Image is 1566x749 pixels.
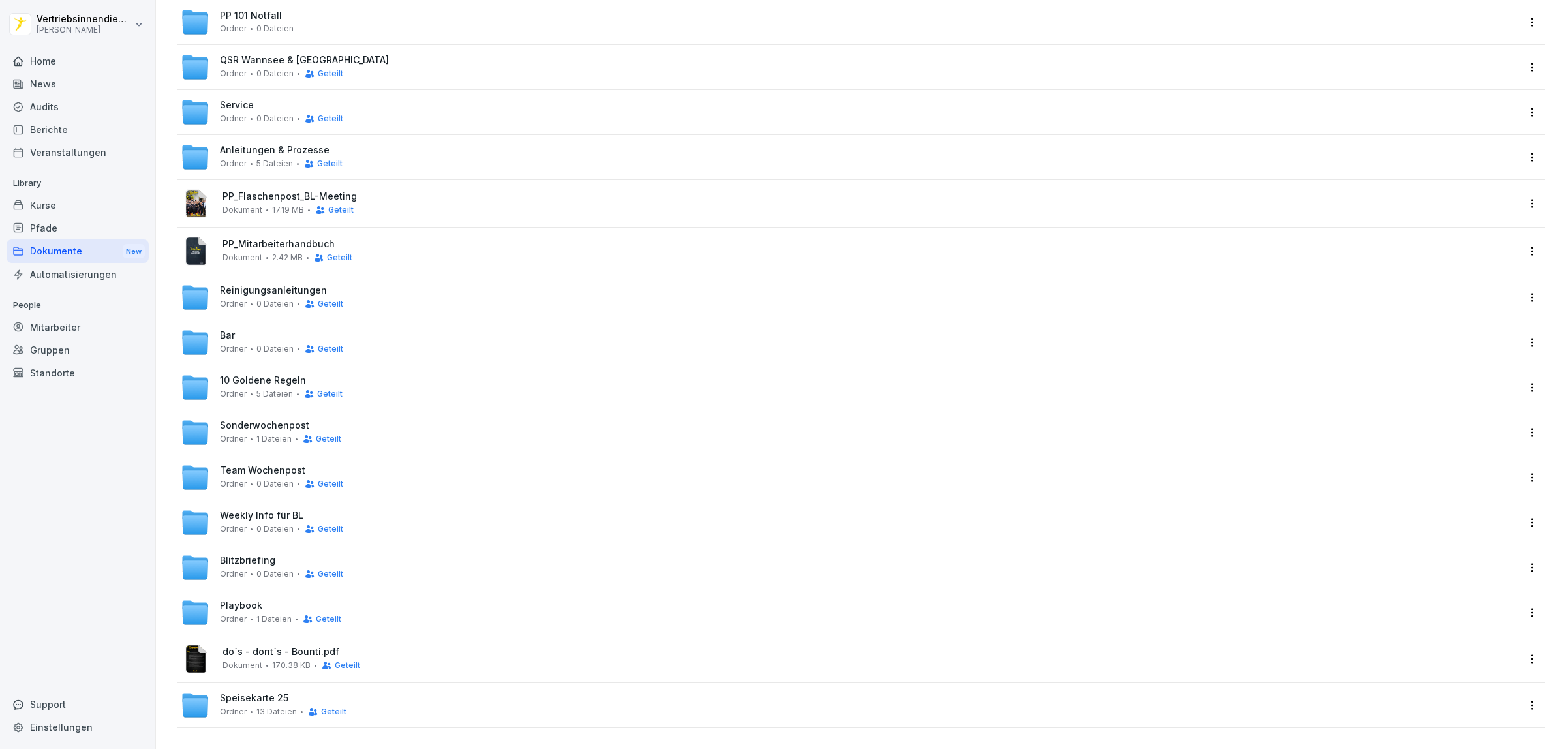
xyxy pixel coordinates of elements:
[272,206,304,215] span: 17.19 MB
[318,480,343,489] span: Geteilt
[328,206,354,215] span: Geteilt
[7,239,149,264] a: DokumenteNew
[181,598,1518,627] a: PlaybookOrdner1 DateienGeteilt
[123,244,145,259] div: New
[318,525,343,534] span: Geteilt
[316,615,341,624] span: Geteilt
[223,647,1518,658] span: do´s - dont´s - Bounti.pdf
[181,98,1518,127] a: ServiceOrdner0 DateienGeteilt
[220,24,247,33] span: Ordner
[220,55,389,66] span: QSR Wannsee & [GEOGRAPHIC_DATA]
[256,435,292,444] span: 1 Dateien
[7,295,149,316] p: People
[7,95,149,118] a: Audits
[223,661,262,670] span: Dokument
[220,435,247,444] span: Ordner
[256,69,294,78] span: 0 Dateien
[256,615,292,624] span: 1 Dateien
[220,285,327,296] span: Reinigungsanleitungen
[256,344,294,354] span: 0 Dateien
[181,53,1518,82] a: QSR Wannsee & [GEOGRAPHIC_DATA]Ordner0 DateienGeteilt
[223,191,1518,202] span: PP_Flaschenpost_BL-Meeting
[223,239,1518,250] span: PP_Mitarbeiterhandbuch
[220,390,247,399] span: Ordner
[7,50,149,72] a: Home
[7,339,149,361] a: Gruppen
[220,69,247,78] span: Ordner
[220,465,305,476] span: Team Wochenpost
[220,114,247,123] span: Ordner
[7,693,149,716] div: Support
[181,373,1518,402] a: 10 Goldene RegelnOrdner5 DateienGeteilt
[220,693,288,704] span: Speisekarte 25
[7,72,149,95] a: News
[318,114,343,123] span: Geteilt
[181,463,1518,492] a: Team WochenpostOrdner0 DateienGeteilt
[316,435,341,444] span: Geteilt
[318,344,343,354] span: Geteilt
[220,10,282,22] span: PP 101 Notfall
[7,239,149,264] div: Dokumente
[272,661,311,670] span: 170.38 KB
[256,114,294,123] span: 0 Dateien
[318,299,343,309] span: Geteilt
[220,145,330,156] span: Anleitungen & Prozesse
[317,159,343,168] span: Geteilt
[256,525,294,534] span: 0 Dateien
[7,141,149,164] a: Veranstaltungen
[256,299,294,309] span: 0 Dateien
[317,390,343,399] span: Geteilt
[181,418,1518,447] a: SonderwochenpostOrdner1 DateienGeteilt
[256,480,294,489] span: 0 Dateien
[220,299,247,309] span: Ordner
[256,570,294,579] span: 0 Dateien
[223,253,262,262] span: Dokument
[220,480,247,489] span: Ordner
[220,330,235,341] span: Bar
[318,69,343,78] span: Geteilt
[181,553,1518,582] a: BlitzbriefingOrdner0 DateienGeteilt
[223,206,262,215] span: Dokument
[220,344,247,354] span: Ordner
[321,707,346,716] span: Geteilt
[220,570,247,579] span: Ordner
[335,661,360,670] span: Geteilt
[256,24,294,33] span: 0 Dateien
[37,25,132,35] p: [PERSON_NAME]
[272,253,303,262] span: 2.42 MB
[256,390,293,399] span: 5 Dateien
[256,707,297,716] span: 13 Dateien
[220,555,275,566] span: Blitzbriefing
[7,173,149,194] p: Library
[220,600,262,611] span: Playbook
[7,217,149,239] a: Pfade
[7,316,149,339] a: Mitarbeiter
[220,525,247,534] span: Ordner
[7,716,149,739] a: Einstellungen
[256,159,293,168] span: 5 Dateien
[37,14,132,25] p: Vertriebsinnendienst
[181,508,1518,537] a: Weekly Info für BLOrdner0 DateienGeteilt
[220,420,309,431] span: Sonderwochenpost
[220,707,247,716] span: Ordner
[220,615,247,624] span: Ordner
[220,100,254,111] span: Service
[181,143,1518,172] a: Anleitungen & ProzesseOrdner5 DateienGeteilt
[7,361,149,384] a: Standorte
[7,263,149,286] a: Automatisierungen
[181,328,1518,357] a: BarOrdner0 DateienGeteilt
[7,194,149,217] a: Kurse
[181,691,1518,720] a: Speisekarte 25Ordner13 DateienGeteilt
[220,375,306,386] span: 10 Goldene Regeln
[181,283,1518,312] a: ReinigungsanleitungenOrdner0 DateienGeteilt
[220,510,303,521] span: Weekly Info für BL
